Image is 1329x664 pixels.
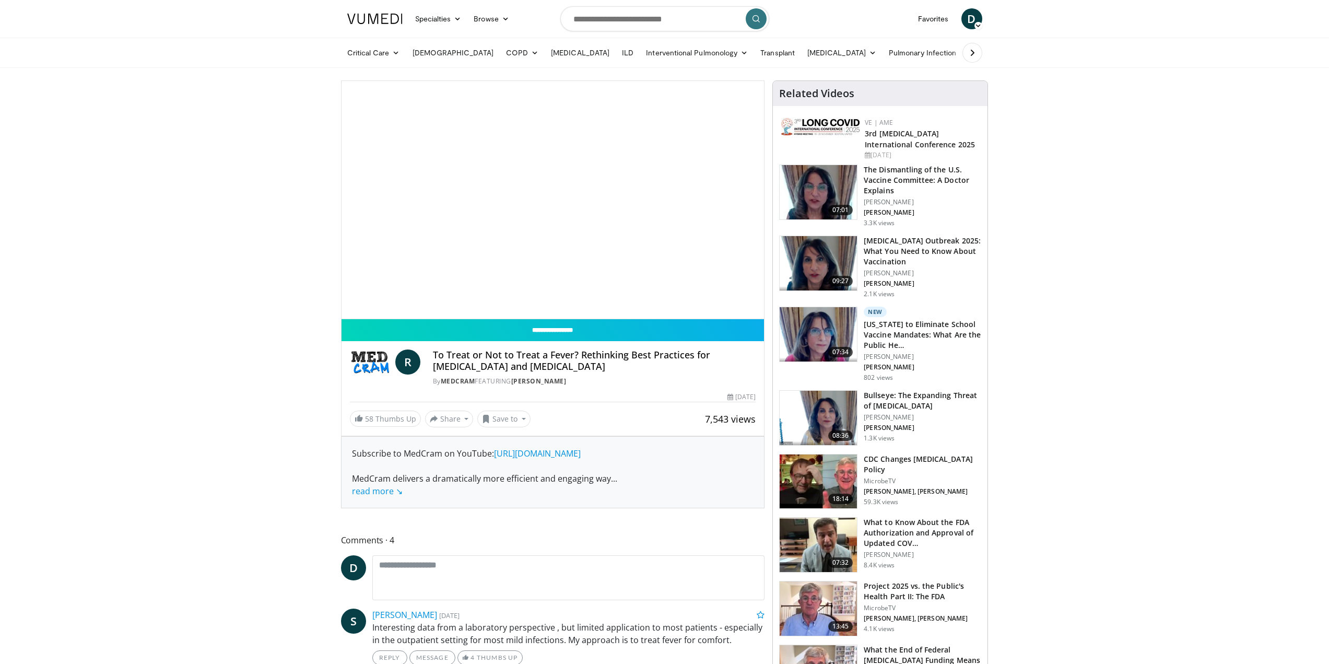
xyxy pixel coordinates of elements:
a: Pulmonary Infection [883,42,973,63]
a: R [395,350,420,375]
a: [PERSON_NAME] [511,377,567,386]
p: Interesting data from a laboratory perspective , but limited application to most patients - espec... [372,621,765,646]
p: [PERSON_NAME] [864,551,981,559]
a: Browse [467,8,515,29]
div: Subscribe to MedCram on YouTube: MedCram delivers a dramatically more efficient and engaging way [352,447,754,497]
img: bf90d3d8-5314-48e2-9a88-53bc2fed6b7a.150x105_q85_crop-smart_upscale.jpg [780,165,857,219]
span: 07:34 [828,347,853,357]
a: 07:34 New [US_STATE] to Eliminate School Vaccine Mandates: What Are the Public He… [PERSON_NAME] ... [779,307,981,382]
div: [DATE] [727,392,756,402]
p: [PERSON_NAME] [864,413,981,422]
p: 8.4K views [864,561,895,569]
a: D [961,8,982,29]
span: 09:27 [828,276,853,286]
span: 7,543 views [705,413,756,425]
a: 07:32 What to Know About the FDA Authorization and Approval of Updated COV… [PERSON_NAME] 8.4K views [779,517,981,573]
a: VE | AME [865,118,893,127]
a: 3rd [MEDICAL_DATA] International Conference 2025 [865,129,975,149]
p: [PERSON_NAME] [864,269,981,277]
p: MicrobeTV [864,477,981,485]
span: 13:45 [828,621,853,632]
h3: CDC Changes [MEDICAL_DATA] Policy [864,454,981,475]
div: By FEATURING [433,377,756,386]
span: 58 [365,414,373,424]
a: 07:01 The Dismantling of the U.S. Vaccine Committee: A Doctor Explains [PERSON_NAME] [PERSON_NAME... [779,165,981,227]
h3: [MEDICAL_DATA] Outbreak 2025: What You Need to Know About Vaccination [864,236,981,267]
p: [PERSON_NAME] [864,279,981,288]
a: [MEDICAL_DATA] [545,42,616,63]
a: S [341,609,366,634]
video-js: Video Player [342,81,765,319]
p: [PERSON_NAME] [864,424,981,432]
p: [PERSON_NAME] [864,198,981,206]
p: [PERSON_NAME], [PERSON_NAME] [864,487,981,496]
a: 09:27 [MEDICAL_DATA] Outbreak 2025: What You Need to Know About Vaccination [PERSON_NAME] [PERSON... [779,236,981,298]
div: [DATE] [865,150,979,160]
h3: Project 2025 vs. the Public's Health Part II: The FDA [864,581,981,602]
button: Share [425,411,474,427]
a: MedCram [441,377,475,386]
img: b5914530-1143-440c-a4c9-ffbfa9602de1.png.150x105_q85_crop-smart_upscale.png [780,391,857,445]
a: D [341,555,366,580]
a: Favorites [912,8,955,29]
span: Comments 4 [341,533,765,547]
span: ... [352,473,617,497]
p: [PERSON_NAME] [864,353,981,361]
p: [PERSON_NAME] [864,363,981,371]
img: 72ac0e37-d809-477d-957a-85a66e49561a.150x105_q85_crop-smart_upscale.jpg [780,455,857,509]
img: a2792a71-925c-4fc2-b8ef-8d1b21aec2f7.png.150x105_q85_autocrop_double_scale_upscale_version-0.2.jpg [781,118,860,135]
h3: What to Know About the FDA Authorization and Approval of Updated COV… [864,517,981,549]
a: 08:36 Bullseye: The Expanding Threat of [MEDICAL_DATA] [PERSON_NAME] [PERSON_NAME] 1.3K views [779,390,981,446]
a: 13:45 Project 2025 vs. the Public's Health Part II: The FDA MicrobeTV [PERSON_NAME], [PERSON_NAME... [779,581,981,636]
a: 18:14 CDC Changes [MEDICAL_DATA] Policy MicrobeTV [PERSON_NAME], [PERSON_NAME] 59.3K views [779,454,981,509]
p: MicrobeTV [864,604,981,612]
h3: The Dismantling of the U.S. Vaccine Committee: A Doctor Explains [864,165,981,196]
input: Search topics, interventions [560,6,769,31]
a: [URL][DOMAIN_NAME] [494,448,581,459]
a: ILD [616,42,640,63]
img: a1e50555-b2fd-4845-bfdc-3eac51376964.150x105_q85_crop-smart_upscale.jpg [780,518,857,572]
p: 802 views [864,374,893,382]
a: read more ↘ [352,485,403,497]
span: 07:01 [828,205,853,215]
p: 3.3K views [864,219,895,227]
small: [DATE] [439,611,460,620]
h4: Related Videos [779,87,854,100]
p: 1.3K views [864,434,895,442]
h3: Bullseye: The Expanding Threat of [MEDICAL_DATA] [864,390,981,411]
p: 59.3K views [864,498,898,506]
a: [MEDICAL_DATA] [801,42,883,63]
a: Specialties [409,8,468,29]
img: 058664c7-5669-4641-9410-88c3054492ce.png.150x105_q85_crop-smart_upscale.png [780,236,857,290]
img: 756bda5e-05c1-488d-885e-e45646a3debb.150x105_q85_crop-smart_upscale.jpg [780,581,857,636]
a: [PERSON_NAME] [372,609,437,621]
span: 4 [471,654,475,661]
span: 07:32 [828,557,853,568]
p: 4.1K views [864,625,895,633]
span: 08:36 [828,430,853,441]
a: Interventional Pulmonology [640,42,754,63]
img: f91db653-cf0b-4132-a976-682875a59ce6.png.150x105_q85_crop-smart_upscale.png [780,307,857,362]
a: [DEMOGRAPHIC_DATA] [406,42,500,63]
img: MedCram [350,350,391,375]
p: 2.1K views [864,290,895,298]
a: Transplant [754,42,801,63]
img: VuMedi Logo [347,14,403,24]
button: Save to [477,411,531,427]
h4: To Treat or Not to Treat a Fever? Rethinking Best Practices for [MEDICAL_DATA] and [MEDICAL_DATA] [433,350,756,372]
p: [PERSON_NAME], [PERSON_NAME] [864,614,981,623]
a: COPD [500,42,545,63]
a: 58 Thumbs Up [350,411,421,427]
p: New [864,307,887,317]
h3: [US_STATE] to Eliminate School Vaccine Mandates: What Are the Public He… [864,319,981,351]
p: [PERSON_NAME] [864,208,981,217]
a: Critical Care [341,42,406,63]
span: 18:14 [828,494,853,504]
